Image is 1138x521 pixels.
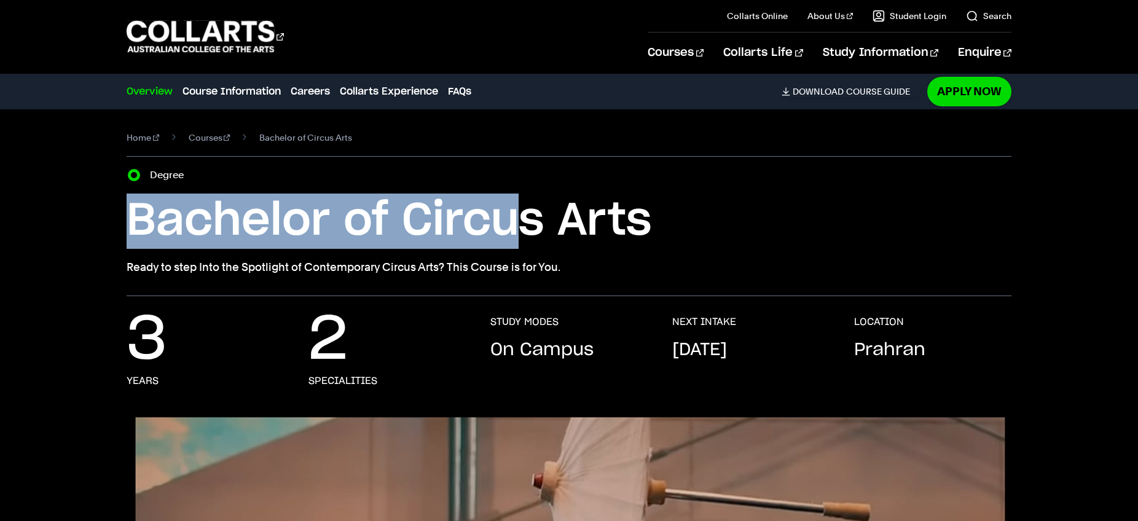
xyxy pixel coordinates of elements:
[127,259,1011,276] p: Ready to step Into the Spotlight of Contemporary Circus Arts? This Course is for You.
[854,316,904,328] h3: LOCATION
[448,84,471,99] a: FAQs
[793,86,844,97] span: Download
[291,84,330,99] a: Careers
[182,84,281,99] a: Course Information
[259,129,352,146] span: Bachelor of Circus Arts
[823,33,938,73] a: Study Information
[127,316,167,365] p: 3
[958,33,1011,73] a: Enquire
[727,10,788,22] a: Collarts Online
[672,338,727,362] p: [DATE]
[150,166,191,184] label: Degree
[873,10,946,22] a: Student Login
[127,84,173,99] a: Overview
[490,338,594,362] p: On Campus
[854,338,925,362] p: Prahran
[308,316,348,365] p: 2
[189,129,230,146] a: Courses
[648,33,704,73] a: Courses
[127,375,159,387] h3: years
[723,33,802,73] a: Collarts Life
[807,10,853,22] a: About Us
[127,129,159,146] a: Home
[966,10,1011,22] a: Search
[127,19,284,54] div: Go to homepage
[308,375,377,387] h3: specialities
[340,84,438,99] a: Collarts Experience
[490,316,559,328] h3: STUDY MODES
[927,77,1011,106] a: Apply Now
[127,194,1011,249] h1: Bachelor of Circus Arts
[672,316,736,328] h3: NEXT INTAKE
[782,86,920,97] a: DownloadCourse Guide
